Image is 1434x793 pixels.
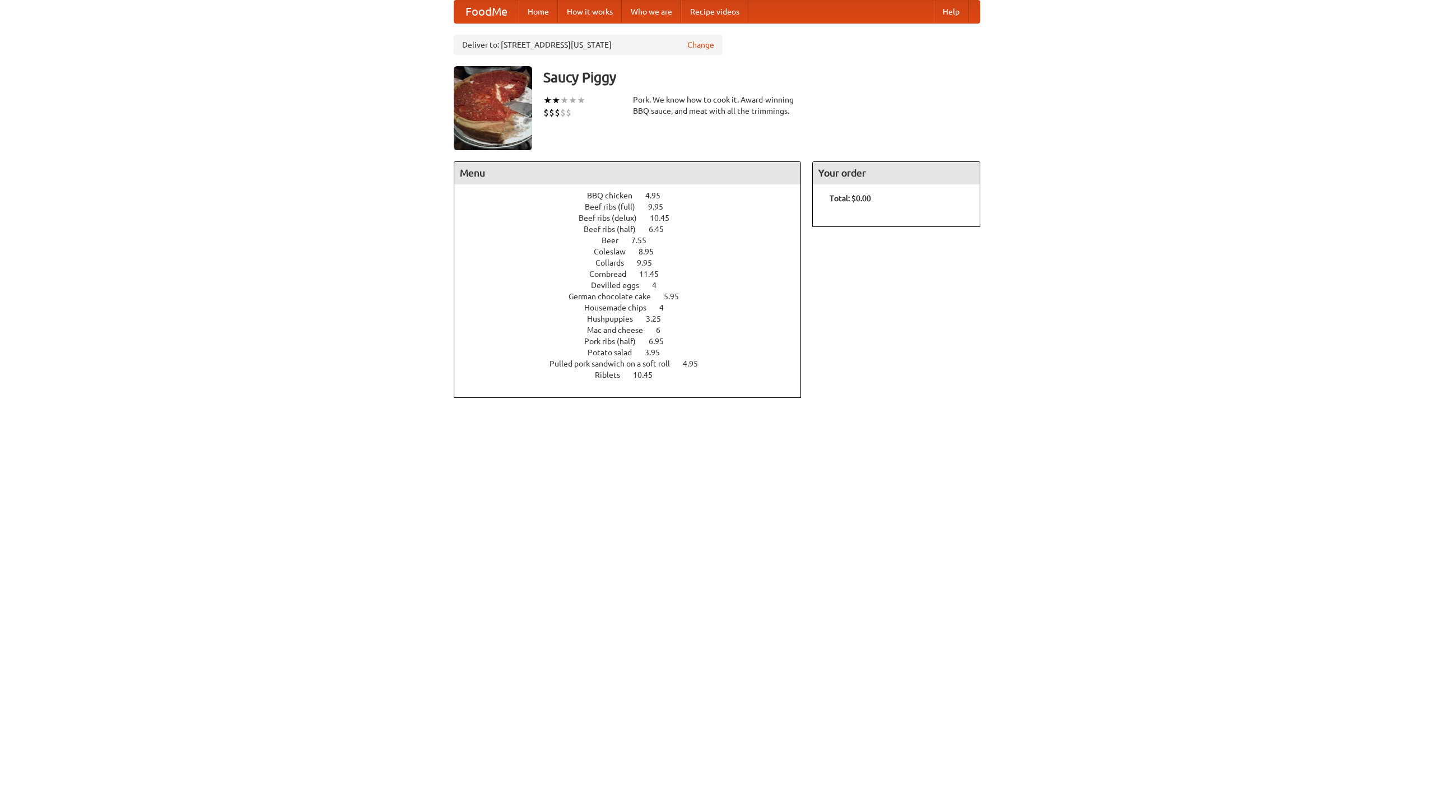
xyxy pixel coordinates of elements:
b: Total: $0.00 [830,194,871,203]
a: Pork ribs (half) 6.95 [584,337,685,346]
a: Who we are [622,1,681,23]
span: Beef ribs (half) [584,225,647,234]
span: Devilled eggs [591,281,650,290]
a: Riblets 10.45 [595,370,673,379]
span: Riblets [595,370,631,379]
li: ★ [560,94,569,106]
li: $ [543,106,549,119]
a: Change [687,39,714,50]
span: Hushpuppies [587,314,644,323]
span: Coleslaw [594,247,637,256]
span: 3.95 [645,348,671,357]
span: Pork ribs (half) [584,337,647,346]
a: Devilled eggs 4 [591,281,677,290]
span: 6.45 [649,225,675,234]
a: How it works [558,1,622,23]
span: 7.55 [631,236,658,245]
li: $ [566,106,571,119]
span: 4.95 [683,359,709,368]
a: Pulled pork sandwich on a soft roll 4.95 [550,359,719,368]
a: Potato salad 3.95 [588,348,681,357]
div: Deliver to: [STREET_ADDRESS][US_STATE] [454,35,723,55]
span: 4 [652,281,668,290]
span: 9.95 [648,202,674,211]
span: Potato salad [588,348,643,357]
a: Housemade chips 4 [584,303,685,312]
span: 5.95 [664,292,690,301]
span: 10.45 [650,214,681,222]
a: FoodMe [454,1,519,23]
span: 8.95 [639,247,665,256]
span: German chocolate cake [569,292,662,301]
a: Recipe videos [681,1,748,23]
a: Beef ribs (delux) 10.45 [579,214,690,222]
a: BBQ chicken 4.95 [587,191,681,200]
li: ★ [552,94,560,106]
a: Beef ribs (half) 6.45 [584,225,685,234]
span: 4 [659,303,675,312]
a: Home [519,1,558,23]
span: Mac and cheese [587,326,654,335]
a: Coleslaw 8.95 [594,247,674,256]
span: 3.25 [646,314,672,323]
span: 6.95 [649,337,675,346]
span: Beer [602,236,630,245]
span: 10.45 [633,370,664,379]
a: Cornbread 11.45 [589,270,679,279]
img: angular.jpg [454,66,532,150]
a: Hushpuppies 3.25 [587,314,682,323]
span: BBQ chicken [587,191,644,200]
div: Pork. We know how to cook it. Award-winning BBQ sauce, and meat with all the trimmings. [633,94,801,117]
span: Beef ribs (delux) [579,214,648,222]
a: German chocolate cake 5.95 [569,292,700,301]
li: ★ [577,94,585,106]
a: Mac and cheese 6 [587,326,681,335]
a: Collards 9.95 [595,258,673,267]
h4: Your order [813,162,980,184]
span: Collards [595,258,635,267]
span: 6 [656,326,672,335]
span: Pulled pork sandwich on a soft roll [550,359,681,368]
h4: Menu [454,162,800,184]
a: Help [934,1,969,23]
li: $ [560,106,566,119]
span: 4.95 [645,191,672,200]
li: $ [549,106,555,119]
span: 11.45 [639,270,670,279]
span: Housemade chips [584,303,658,312]
span: Cornbread [589,270,637,279]
a: Beer 7.55 [602,236,667,245]
span: 9.95 [637,258,663,267]
li: $ [555,106,560,119]
li: ★ [569,94,577,106]
span: Beef ribs (full) [585,202,646,211]
li: ★ [543,94,552,106]
h3: Saucy Piggy [543,66,980,89]
a: Beef ribs (full) 9.95 [585,202,684,211]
